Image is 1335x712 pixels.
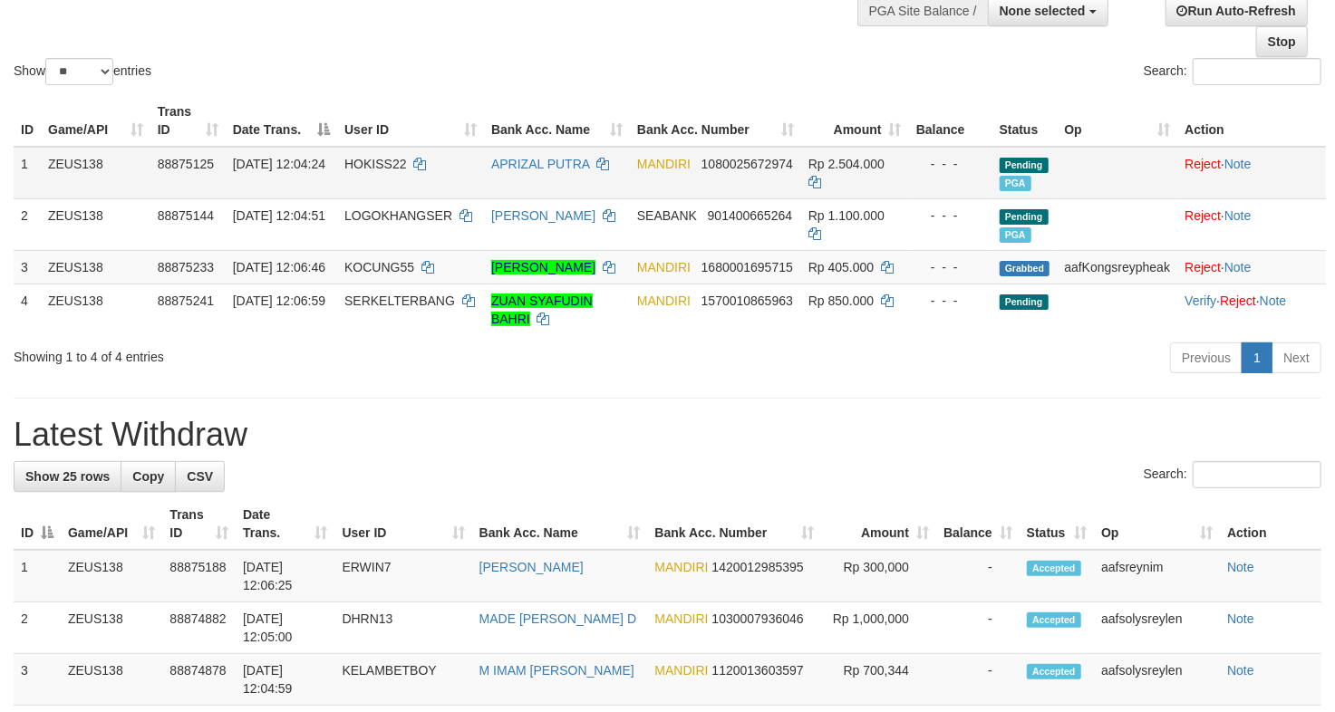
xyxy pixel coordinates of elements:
span: MANDIRI [655,663,709,678]
span: Rp 1.100.000 [808,208,885,223]
th: Action [1177,95,1326,147]
select: Showentries [45,58,113,85]
span: LOGOKHANGSER [344,208,452,223]
label: Search: [1144,58,1321,85]
span: Copy 1030007936046 to clipboard [712,611,804,626]
a: [PERSON_NAME] [491,260,595,274]
td: aafsolysreylen [1094,654,1220,706]
a: APRIZAL PUTRA [491,157,589,171]
th: Balance: activate to sort column ascending [936,498,1020,550]
th: Date Trans.: activate to sort column ascending [236,498,335,550]
td: [DATE] 12:04:59 [236,654,335,706]
input: Search: [1193,461,1321,488]
label: Search: [1144,461,1321,488]
th: Bank Acc. Name: activate to sort column ascending [484,95,630,147]
a: Note [1224,208,1252,223]
a: MADE [PERSON_NAME] D [479,611,636,626]
td: ZEUS138 [41,284,150,335]
td: · [1177,147,1326,199]
td: Rp 700,344 [821,654,936,706]
td: aafsreynim [1094,550,1220,602]
span: Marked by aafsolysreylen [1000,176,1031,191]
span: Pending [1000,294,1049,310]
span: 88875144 [158,208,214,223]
span: Copy 1420012985395 to clipboard [712,560,804,574]
td: Rp 1,000,000 [821,602,936,654]
td: · · [1177,284,1326,335]
th: ID: activate to sort column descending [14,498,61,550]
input: Search: [1193,58,1321,85]
td: [DATE] 12:05:00 [236,602,335,654]
a: Previous [1170,342,1243,373]
span: MANDIRI [637,157,691,171]
td: · [1177,198,1326,250]
span: Accepted [1027,561,1081,576]
a: 1 [1242,342,1272,373]
span: Rp 2.504.000 [808,157,885,171]
th: User ID: activate to sort column ascending [337,95,484,147]
span: Accepted [1027,664,1081,679]
td: aafKongsreypheak [1057,250,1177,284]
span: MANDIRI [637,260,691,274]
th: Bank Acc. Number: activate to sort column ascending [630,95,801,147]
span: Pending [1000,158,1049,173]
td: - [936,602,1020,654]
a: CSV [175,461,225,492]
span: [DATE] 12:04:51 [233,208,325,223]
span: Pending [1000,209,1049,225]
span: 88875125 [158,157,214,171]
th: ID [14,95,41,147]
h1: Latest Withdraw [14,417,1321,453]
span: [DATE] 12:04:24 [233,157,325,171]
span: Show 25 rows [25,469,110,484]
a: ZUAN SYAFUDIN BAHRI [491,293,593,326]
td: 3 [14,250,41,284]
td: · [1177,250,1326,284]
th: Game/API: activate to sort column ascending [61,498,162,550]
a: Next [1272,342,1321,373]
a: Reject [1185,260,1221,274]
td: 3 [14,654,61,706]
th: Balance [909,95,992,147]
td: 1 [14,550,61,602]
div: - - - [916,155,985,173]
th: Bank Acc. Number: activate to sort column ascending [648,498,822,550]
a: Note [1227,663,1254,678]
td: KELAMBETBOY [334,654,471,706]
td: ZEUS138 [61,602,162,654]
span: HOKISS22 [344,157,406,171]
td: - [936,550,1020,602]
span: CSV [187,469,213,484]
span: MANDIRI [655,560,709,574]
th: Status: activate to sort column ascending [1020,498,1094,550]
span: Rp 850.000 [808,293,874,308]
a: Reject [1185,208,1221,223]
div: - - - [916,292,985,310]
div: Showing 1 to 4 of 4 entries [14,341,543,366]
th: Op: activate to sort column ascending [1094,498,1220,550]
a: Verify [1185,293,1216,308]
th: Amount: activate to sort column ascending [821,498,936,550]
th: Amount: activate to sort column ascending [801,95,909,147]
a: Note [1224,157,1252,171]
span: 88875233 [158,260,214,274]
span: MANDIRI [637,293,691,308]
div: - - - [916,207,985,225]
a: Note [1227,560,1254,574]
td: [DATE] 12:06:25 [236,550,335,602]
a: M IMAM [PERSON_NAME] [479,663,634,678]
a: Reject [1185,157,1221,171]
span: Copy [132,469,164,484]
span: Copy 1080025672974 to clipboard [701,157,793,171]
th: Op: activate to sort column ascending [1057,95,1177,147]
td: - [936,654,1020,706]
td: 88875188 [162,550,236,602]
div: - - - [916,258,985,276]
a: Reject [1220,293,1256,308]
td: ZEUS138 [41,198,150,250]
td: 2 [14,602,61,654]
a: [PERSON_NAME] [491,208,595,223]
th: Trans ID: activate to sort column ascending [150,95,226,147]
td: ERWIN7 [334,550,471,602]
span: Copy 1680001695715 to clipboard [701,260,793,274]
